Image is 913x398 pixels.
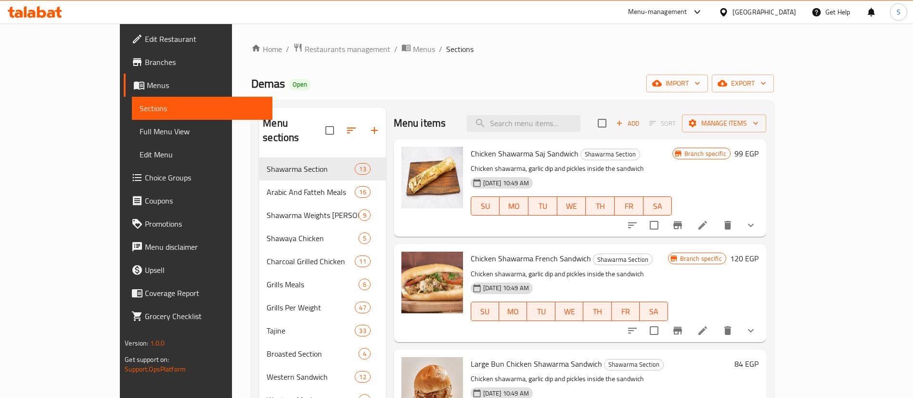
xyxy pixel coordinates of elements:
span: Large Bun Chicken Shawarma Sandwich [471,357,602,371]
button: SA [640,302,668,321]
button: TH [586,196,615,216]
span: TU [531,305,551,319]
span: Branch specific [676,254,726,263]
span: export [720,77,766,90]
span: 16 [355,188,370,197]
h6: 99 EGP [734,147,759,160]
h6: 120 EGP [730,252,759,265]
button: sort-choices [621,214,644,237]
button: sort-choices [621,319,644,342]
div: Charcoal Grilled Chicken11 [259,250,386,273]
span: Branch specific [681,149,730,158]
span: import [654,77,700,90]
button: SA [643,196,672,216]
span: Sort sections [340,119,363,142]
span: 6 [359,280,370,289]
p: Chicken shawarma, garlic dip and pickles inside the sandwich [471,373,731,385]
button: WE [555,302,583,321]
span: Charcoal Grilled Chicken [267,256,355,267]
button: SU [471,196,500,216]
button: Manage items [682,115,766,132]
div: items [355,256,370,267]
span: Shawarma Section [267,163,355,175]
span: Select section first [643,116,682,131]
span: 11 [355,257,370,266]
p: Chicken shawarma, garlic dip and pickles inside the sandwich [471,268,668,280]
button: Add section [363,119,386,142]
span: Coverage Report [145,287,265,299]
div: Arabic And Fatteh Meals16 [259,180,386,204]
span: Chicken Shawarma French Sandwich [471,251,591,266]
a: Edit menu item [697,325,708,336]
div: items [355,371,370,383]
span: Sections [446,43,474,55]
span: 1.0.0 [150,337,165,349]
div: items [355,325,370,336]
span: Select all sections [320,120,340,141]
span: Menus [147,79,265,91]
svg: Show Choices [745,325,757,336]
a: Full Menu View [132,120,272,143]
span: Promotions [145,218,265,230]
div: Broasted Section4 [259,342,386,365]
p: Chicken shawarma, garlic dip and pickles inside the sandwich [471,163,672,175]
button: delete [716,214,739,237]
button: import [646,75,708,92]
img: Chicken Shawarma French Sandwich [401,252,463,313]
span: FR [618,199,640,213]
div: Shawarma Weights Per Kilo [267,209,358,221]
a: Upsell [124,258,272,282]
button: WE [557,196,586,216]
span: Arabic And Fatteh Meals [267,186,355,198]
div: items [359,232,371,244]
a: Restaurants management [293,43,390,55]
span: MO [503,305,523,319]
nav: breadcrumb [251,43,773,55]
span: Add item [612,116,643,131]
span: Shawarma Section [581,149,640,160]
a: Promotions [124,212,272,235]
h2: Menu items [394,116,446,130]
span: SU [475,199,496,213]
span: Select to update [644,215,664,235]
div: Shawarma Weights [PERSON_NAME]9 [259,204,386,227]
div: Grills Per Weight47 [259,296,386,319]
span: [DATE] 10:49 AM [479,389,533,398]
span: Version: [125,337,148,349]
span: Tajine [267,325,355,336]
span: TH [590,199,611,213]
button: Add [612,116,643,131]
a: Edit Menu [132,143,272,166]
a: Menus [401,43,435,55]
span: Edit Menu [140,149,265,160]
span: 33 [355,326,370,335]
button: SU [471,302,499,321]
button: show more [739,214,762,237]
span: Edit Restaurant [145,33,265,45]
div: items [359,279,371,290]
span: Shawarma Section [593,254,652,265]
span: TU [532,199,553,213]
a: Grocery Checklist [124,305,272,328]
div: Shawarma Section [604,359,664,371]
span: Grills Per Weight [267,302,355,313]
span: Select section [592,113,612,133]
div: items [355,302,370,313]
button: show more [739,319,762,342]
h2: Menu sections [263,116,325,145]
div: Shawaya Chicken5 [259,227,386,250]
span: MO [503,199,525,213]
div: items [359,209,371,221]
span: Add [615,118,641,129]
div: Grills Meals [267,279,358,290]
span: Manage items [690,117,759,129]
span: Upsell [145,264,265,276]
span: Open [289,80,311,89]
div: items [359,348,371,359]
span: Select to update [644,321,664,341]
span: Menu disclaimer [145,241,265,253]
span: Sections [140,103,265,114]
span: FR [616,305,636,319]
